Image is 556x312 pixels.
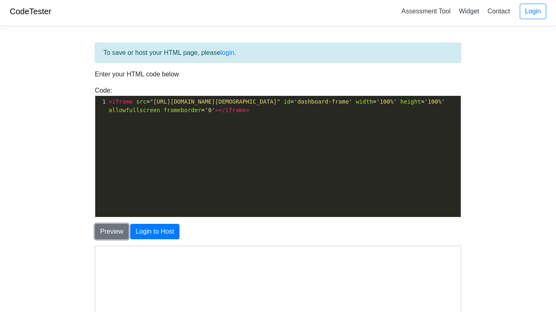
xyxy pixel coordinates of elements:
span: ></ [215,107,225,113]
span: < [109,98,112,105]
span: "[URL][DOMAIN_NAME][DEMOGRAPHIC_DATA]" [150,98,280,105]
span: src [136,98,146,105]
span: '100%' [377,98,397,105]
span: '0' [205,107,215,113]
a: CodeTester [10,7,51,16]
span: height [401,98,421,105]
span: width [356,98,373,105]
a: Login [520,4,546,19]
span: allowfullscreen [109,107,160,113]
a: Assessment Tool [398,4,454,18]
span: frameborder [164,107,201,113]
p: Enter your HTML code below [95,69,461,79]
a: Contact [484,4,513,18]
span: iframe [112,98,133,105]
span: = = = = = [109,98,449,113]
span: iframe [225,107,246,113]
span: 'dashboard-frame' [294,98,352,105]
div: To save or host your HTML page, please . [95,43,461,63]
span: '100%' [425,98,445,105]
div: Code: [89,86,467,217]
button: Preview [95,224,129,239]
a: login [221,49,234,56]
button: Login to Host [130,224,179,239]
div: 1 [95,97,107,106]
span: id [284,98,291,105]
span: > [246,107,249,113]
a: Widget [455,4,482,18]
